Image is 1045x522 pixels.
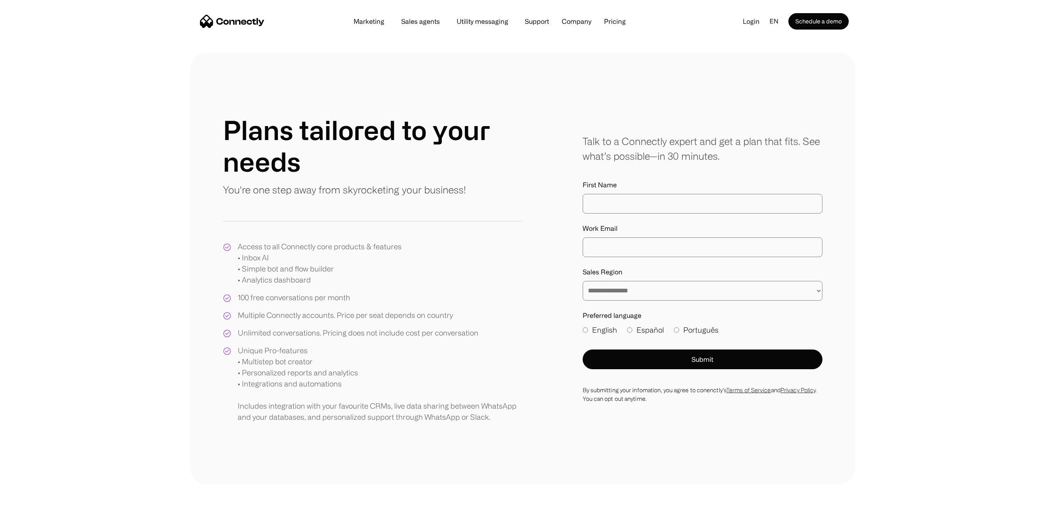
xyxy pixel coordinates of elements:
input: English [583,327,588,333]
a: Utility messaging [450,18,515,25]
div: en [766,15,788,28]
aside: Language selected: English [8,507,49,519]
h1: Plans tailored to your needs [223,114,523,177]
a: Privacy Policy [781,387,815,393]
a: Sales agents [395,18,446,25]
div: 100 free conversations per month [238,292,350,303]
div: en [769,15,779,28]
div: Company [559,16,594,27]
p: You're one step away from skyrocketing your business! [223,182,466,197]
label: Preferred language [583,310,822,320]
input: Español [627,327,632,333]
a: Terms of Service [726,387,771,393]
label: English [583,324,617,336]
a: Login [736,15,766,28]
div: Multiple Connectly accounts. Price per seat depends on country [238,310,453,321]
label: First Name [583,180,822,190]
a: Support [518,18,556,25]
div: Access to all Connectly core products & features • Inbox AI • Simple bot and flow builder • Analy... [238,241,402,285]
input: Português [674,327,679,333]
a: home [200,15,264,28]
a: Schedule a demo [788,13,849,30]
label: Português [674,324,719,336]
a: Marketing [347,18,391,25]
div: By submitting your infomation, you agree to conenctly’s and . You can opt out anytime. [583,386,822,403]
button: Submit [583,350,822,369]
div: Unique Pro-features • Multistep bot creator • Personalized reports and analytics • Integrations a... [238,345,523,423]
div: Unlimited conversations. Pricing does not include cost per conversation [238,327,478,338]
div: Talk to a Connectly expert and get a plan that fits. See what’s possible—in 30 minutes. [583,134,822,163]
label: Español [627,324,664,336]
a: Pricing [597,18,632,25]
ul: Language list [16,508,49,519]
label: Work Email [583,223,822,233]
label: Sales Region [583,267,822,277]
div: Company [562,16,591,27]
